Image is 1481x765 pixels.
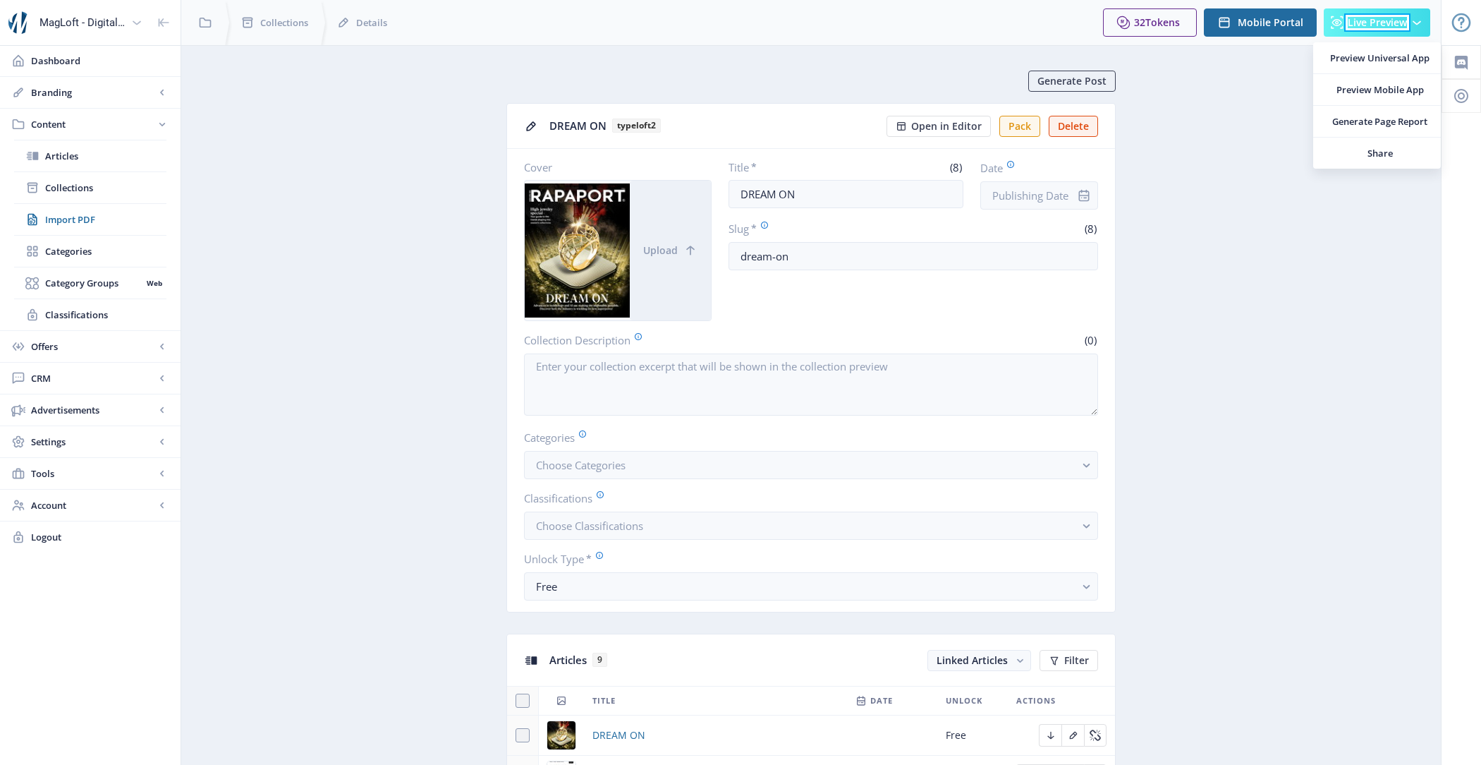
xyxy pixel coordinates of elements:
[536,519,643,533] span: Choose Classifications
[14,299,166,330] a: Classifications
[524,551,1087,567] label: Unlock Type
[1348,17,1407,28] span: Live Preview
[524,160,700,174] label: Cover
[980,181,1098,210] input: Publishing Date
[8,11,31,34] img: properties.app_icon.png
[39,7,126,38] div: MagLoft - Digital Magazine
[45,244,166,258] span: Categories
[630,181,711,320] button: Upload
[1064,655,1089,666] span: Filter
[524,451,1098,479] button: Choose Categories
[31,54,169,68] span: Dashboard
[45,276,142,290] span: Category Groups
[31,466,155,481] span: Tools
[886,116,991,137] button: Open in Editor
[14,236,166,267] a: Categories
[1313,74,1441,105] a: Preview Mobile App
[643,245,678,256] span: Upload
[1324,8,1430,37] button: Live Preview
[31,371,155,385] span: CRM
[31,117,155,131] span: Content
[536,578,1075,595] div: Free
[31,403,155,417] span: Advertisements
[980,160,1087,176] label: Date
[1083,333,1098,347] span: (0)
[1330,114,1430,128] span: Generate Page Report
[1330,83,1430,97] span: Preview Mobile App
[45,149,166,163] span: Articles
[870,692,893,709] span: Date
[536,458,626,472] span: Choose Categories
[549,115,878,137] div: DREAM ON
[524,490,1087,506] label: Classifications
[1016,692,1056,709] span: Actions
[356,16,387,30] span: Details
[592,653,607,667] span: 9
[1145,16,1180,29] span: Tokens
[612,119,661,133] b: typeloft2
[729,180,964,208] input: Type Collection Title ...
[1049,116,1098,137] button: Delete
[14,140,166,171] a: Articles
[31,85,155,100] span: Branding
[549,653,587,667] span: Articles
[911,121,982,132] span: Open in Editor
[524,512,1098,540] button: Choose Classifications
[948,160,963,174] span: (8)
[946,692,982,709] span: Unlock
[524,332,805,348] label: Collection Description
[524,572,1098,601] button: Free
[999,116,1040,137] button: Pack
[260,16,308,30] span: Collections
[45,181,166,195] span: Collections
[1330,51,1430,65] span: Preview Universal App
[927,650,1031,671] button: Linked Articles
[14,267,166,299] a: Category GroupsWeb
[1204,8,1317,37] button: Mobile Portal
[1028,71,1116,92] button: Generate Post
[1083,222,1098,236] span: (8)
[937,716,1008,756] td: Free
[1037,76,1107,87] span: Generate Post
[31,435,155,449] span: Settings
[45,308,166,322] span: Classifications
[524,430,1087,445] label: Categories
[1313,138,1441,169] a: Share
[14,204,166,235] a: Import PDF
[729,242,1099,270] input: this-is-how-a-slug-looks-like
[729,221,908,236] label: Slug
[592,692,616,709] span: Title
[45,212,166,227] span: Import PDF
[1313,106,1441,137] a: Generate Page Report
[1330,146,1430,160] span: Share
[142,276,166,290] nb-badge: Web
[31,498,155,512] span: Account
[1103,8,1197,37] button: 32Tokens
[1077,188,1091,203] nb-icon: info
[937,653,1008,667] span: Linked Articles
[14,172,166,203] a: Collections
[1040,650,1098,671] button: Filter
[1238,17,1303,28] span: Mobile Portal
[31,530,169,544] span: Logout
[1313,42,1441,73] a: Preview Universal App
[31,339,155,354] span: Offers
[729,160,841,174] label: Title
